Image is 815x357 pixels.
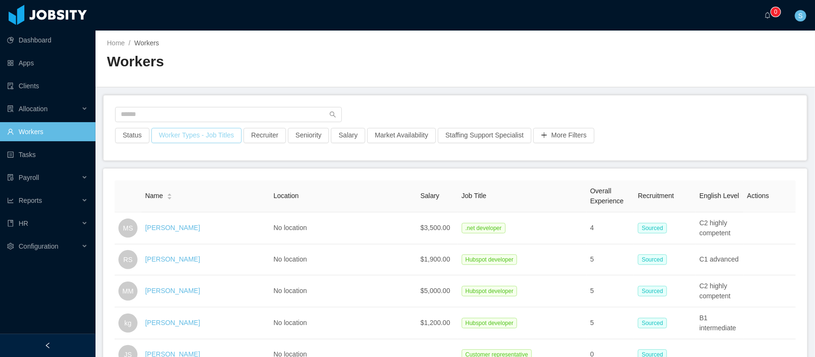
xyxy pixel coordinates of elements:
[134,39,159,47] span: Workers
[421,319,450,326] span: $1,200.00
[421,192,440,199] span: Salary
[331,128,365,143] button: Salary
[270,244,417,275] td: No location
[270,212,417,244] td: No location
[270,307,417,339] td: No location
[145,191,163,201] span: Name
[696,307,743,339] td: B1 intermediate
[7,197,14,204] i: icon: line-chart
[7,31,88,50] a: icon: pie-chartDashboard
[747,192,769,199] span: Actions
[145,224,200,231] a: [PERSON_NAME]
[115,128,149,143] button: Status
[288,128,329,143] button: Seniority
[145,255,200,263] a: [PERSON_NAME]
[7,174,14,181] i: icon: file-protect
[329,111,336,118] i: icon: search
[696,244,743,275] td: C1 advanced
[367,128,436,143] button: Market Availability
[19,174,39,181] span: Payroll
[771,7,781,17] sup: 0
[151,128,242,143] button: Worker Types - Job Titles
[122,282,133,301] span: MM
[462,192,487,199] span: Job Title
[798,10,803,21] span: S
[462,223,506,233] span: .net developer
[274,192,299,199] span: Location
[462,286,518,296] span: Hubspot developer
[7,76,88,95] a: icon: auditClients
[167,192,172,199] div: Sort
[638,318,667,328] span: Sourced
[270,275,417,307] td: No location
[462,254,518,265] span: Hubspot developer
[586,244,634,275] td: 5
[764,12,771,19] i: icon: bell
[243,128,286,143] button: Recruiter
[125,314,132,333] span: kg
[533,128,594,143] button: icon: plusMore Filters
[586,307,634,339] td: 5
[19,105,48,113] span: Allocation
[19,197,42,204] span: Reports
[586,212,634,244] td: 4
[19,242,58,250] span: Configuration
[421,224,450,231] span: $3,500.00
[696,275,743,307] td: C2 highly competent
[586,275,634,307] td: 5
[123,219,133,238] span: MS
[167,192,172,195] i: icon: caret-up
[145,287,200,294] a: [PERSON_NAME]
[696,212,743,244] td: C2 highly competent
[107,52,455,72] h2: Workers
[7,220,14,227] i: icon: book
[123,250,132,269] span: RS
[7,145,88,164] a: icon: profileTasks
[590,187,624,205] span: Overall Experience
[7,53,88,73] a: icon: appstoreApps
[167,196,172,199] i: icon: caret-down
[421,287,450,294] span: $5,000.00
[7,122,88,141] a: icon: userWorkers
[7,105,14,112] i: icon: solution
[438,128,531,143] button: Staffing Support Specialist
[638,192,674,199] span: Recruitment
[19,220,28,227] span: HR
[638,254,667,265] span: Sourced
[462,318,518,328] span: Hubspot developer
[699,192,739,199] span: English Level
[7,243,14,250] i: icon: setting
[638,223,667,233] span: Sourced
[145,319,200,326] a: [PERSON_NAME]
[638,286,667,296] span: Sourced
[128,39,130,47] span: /
[107,39,125,47] a: Home
[421,255,450,263] span: $1,900.00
